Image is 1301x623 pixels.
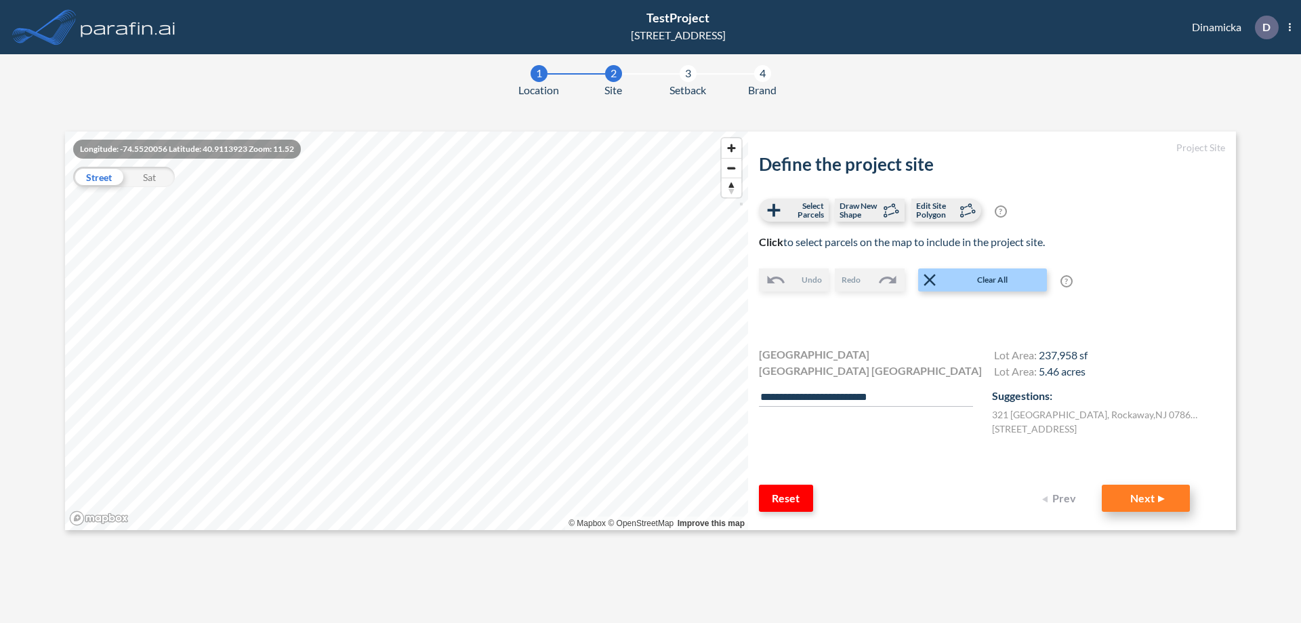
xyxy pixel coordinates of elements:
[1060,275,1073,287] span: ?
[992,422,1077,436] label: [STREET_ADDRESS]
[646,10,709,25] span: TestProject
[73,140,301,159] div: Longitude: -74.5520056 Latitude: 40.9113923 Zoom: 11.52
[631,27,726,43] div: [STREET_ADDRESS]
[1039,348,1088,361] span: 237,958 sf
[1034,485,1088,512] button: Prev
[518,82,559,98] span: Location
[78,14,178,41] img: logo
[802,274,822,286] span: Undo
[680,65,697,82] div: 3
[995,205,1007,218] span: ?
[124,167,175,187] div: Sat
[748,82,777,98] span: Brand
[994,348,1088,365] h4: Lot Area:
[722,178,741,197] button: Reset bearing to north
[608,519,674,528] a: OpenStreetMap
[759,154,1225,175] h2: Define the project site
[940,274,1046,286] span: Clear All
[916,201,956,219] span: Edit Site Polygon
[759,363,982,379] span: [GEOGRAPHIC_DATA] [GEOGRAPHIC_DATA]
[759,142,1225,154] h5: Project Site
[569,519,606,528] a: Mapbox
[678,519,745,528] a: Improve this map
[65,132,748,530] canvas: Map
[669,82,706,98] span: Setback
[835,268,905,292] button: Redo
[69,510,129,526] a: Mapbox homepage
[531,65,548,82] div: 1
[994,365,1088,381] h4: Lot Area:
[759,235,1045,248] span: to select parcels on the map to include in the project site.
[1262,21,1271,33] p: D
[1102,485,1190,512] button: Next
[840,201,880,219] span: Draw New Shape
[722,158,741,178] button: Zoom out
[1172,16,1291,39] div: Dinamicka
[759,346,869,363] span: [GEOGRAPHIC_DATA]
[842,274,861,286] span: Redo
[918,268,1047,292] button: Clear All
[992,407,1202,422] label: 321 [GEOGRAPHIC_DATA] , Rockaway , NJ 07866 , US
[722,138,741,158] button: Zoom in
[604,82,622,98] span: Site
[992,388,1225,404] p: Suggestions:
[73,167,124,187] div: Street
[722,159,741,178] span: Zoom out
[759,268,829,292] button: Undo
[759,485,813,512] button: Reset
[605,65,622,82] div: 2
[1039,365,1086,378] span: 5.46 acres
[784,201,824,219] span: Select Parcels
[759,235,783,248] b: Click
[754,65,771,82] div: 4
